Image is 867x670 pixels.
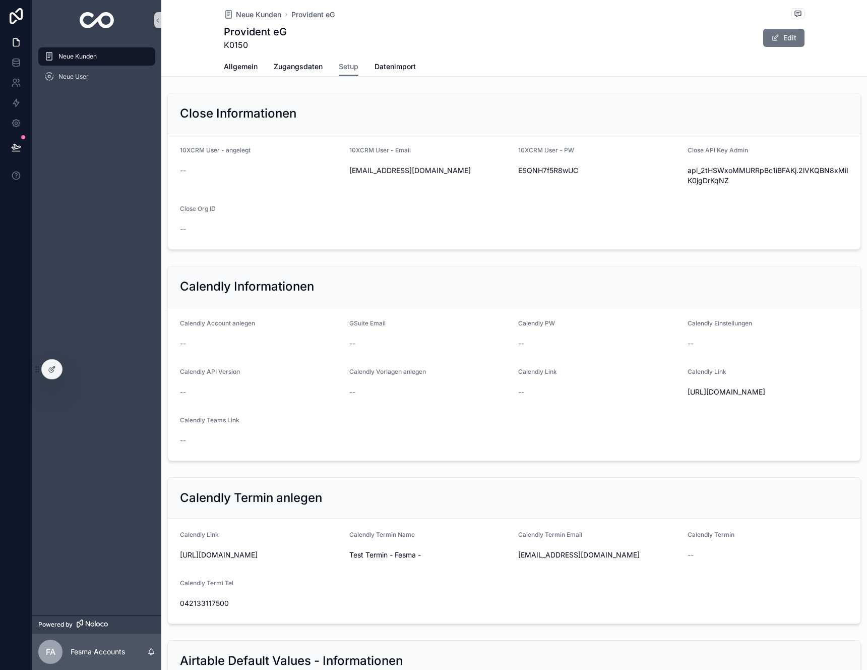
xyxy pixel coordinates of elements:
[58,73,89,81] span: Neue User
[180,319,255,327] span: Calendly Account anlegen
[349,339,355,349] span: --
[224,62,258,72] span: Allgemein
[688,146,748,154] span: Close API Key Admin
[180,598,341,608] span: 042133117500
[291,10,335,20] a: Provident eG
[349,387,355,397] span: --
[236,10,281,20] span: Neue Kunden
[46,646,55,658] span: FA
[349,146,411,154] span: 10XCRM User - Email
[274,58,323,78] a: Zugangsdaten
[349,368,426,375] span: Calendly Vorlagen anlegen
[180,653,403,669] h2: Airtable Default Values - Informationen
[32,40,161,99] div: scrollable content
[518,339,524,349] span: --
[375,58,416,78] a: Datenimport
[349,319,386,327] span: GSuite Email
[180,550,341,560] span: [URL][DOMAIN_NAME]
[224,39,287,51] span: K0150
[518,165,679,176] span: ESQNH7f5R8wUC
[688,550,694,560] span: --
[518,368,557,375] span: Calendly Link
[518,387,524,397] span: --
[224,10,281,20] a: Neue Kunden
[224,58,258,78] a: Allgemein
[688,531,734,538] span: Calendly Termin
[180,278,314,295] h2: Calendly Informationen
[375,62,416,72] span: Datenimport
[274,62,323,72] span: Zugangsdaten
[518,550,679,560] span: [EMAIL_ADDRESS][DOMAIN_NAME]
[180,490,322,506] h2: Calendly Termin anlegen
[180,146,251,154] span: 10XCRM User - angelegt
[180,579,233,587] span: Calendly Termi Tel
[688,319,752,327] span: Calendly Einstellungen
[180,416,239,424] span: Calendly Teams Link
[518,146,574,154] span: 10XCRM User - PW
[688,339,694,349] span: --
[180,531,219,538] span: Calendly Link
[38,47,155,66] a: Neue Kunden
[224,25,287,39] h1: Provident eG
[349,165,511,176] span: [EMAIL_ADDRESS][DOMAIN_NAME]
[688,387,849,397] span: [URL][DOMAIN_NAME]
[518,319,555,327] span: Calendly PW
[688,368,726,375] span: Calendly Link
[58,52,97,61] span: Neue Kunden
[763,29,804,47] button: Edit
[80,12,114,28] img: App logo
[349,531,415,538] span: Calendly Termin Name
[180,224,186,234] span: --
[688,165,849,186] span: api_2tHSWxoMMURRpBc1iBFAKj.2lVKQBN8xMiIK0jgDrKqNZ
[180,165,186,176] span: --
[38,621,73,629] span: Powered by
[180,387,186,397] span: --
[180,105,296,122] h2: Close Informationen
[339,62,358,72] span: Setup
[180,339,186,349] span: --
[38,68,155,86] a: Neue User
[32,615,161,634] a: Powered by
[180,368,240,375] span: Calendly API Version
[339,58,358,77] a: Setup
[71,647,125,657] p: Fesma Accounts
[518,531,582,538] span: Calendly Termin Email
[180,205,216,212] span: Close Org ID
[180,435,186,445] span: --
[349,550,511,560] span: Test Termin - Fesma -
